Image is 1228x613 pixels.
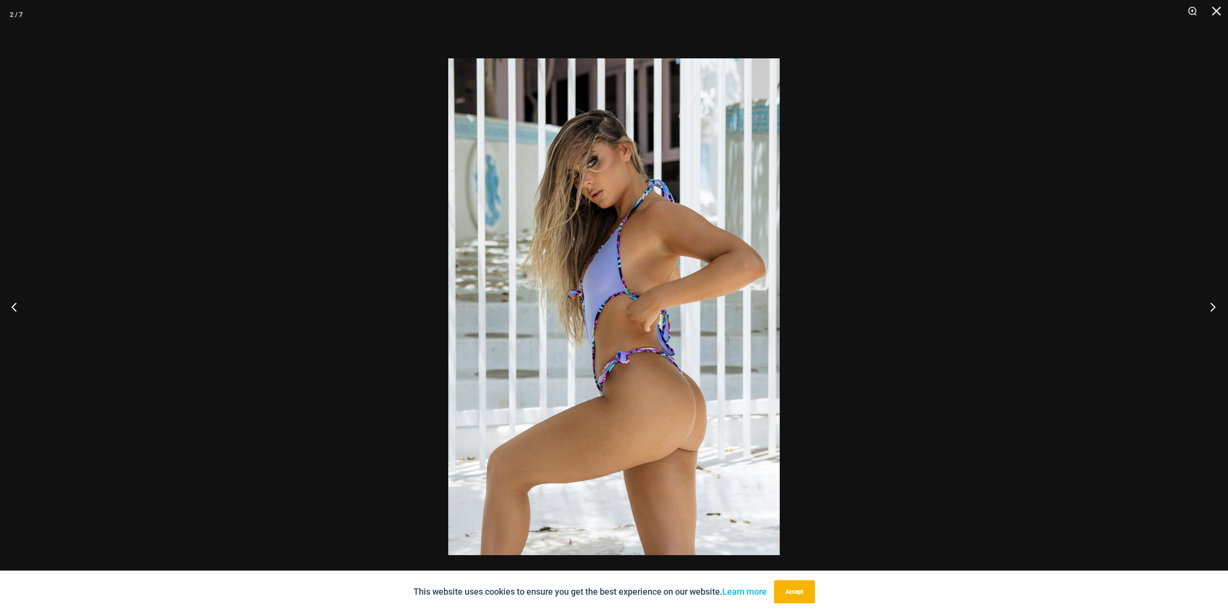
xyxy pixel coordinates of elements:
[774,580,815,603] button: Accept
[1192,283,1228,331] button: Next
[10,7,23,22] div: 2 / 7
[722,586,767,597] a: Learn more
[448,58,780,555] img: Havana Club Purple Multi 820 One Piece 03
[414,585,767,599] p: This website uses cookies to ensure you get the best experience on our website.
